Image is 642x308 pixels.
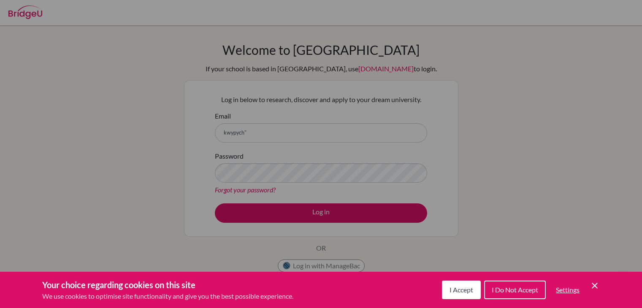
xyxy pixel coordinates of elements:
[42,278,293,291] h3: Your choice regarding cookies on this site
[484,281,546,299] button: I Do Not Accept
[556,286,580,294] span: Settings
[549,281,586,298] button: Settings
[492,286,538,294] span: I Do Not Accept
[442,281,481,299] button: I Accept
[42,291,293,301] p: We use cookies to optimise site functionality and give you the best possible experience.
[450,286,473,294] span: I Accept
[590,281,600,291] button: Save and close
